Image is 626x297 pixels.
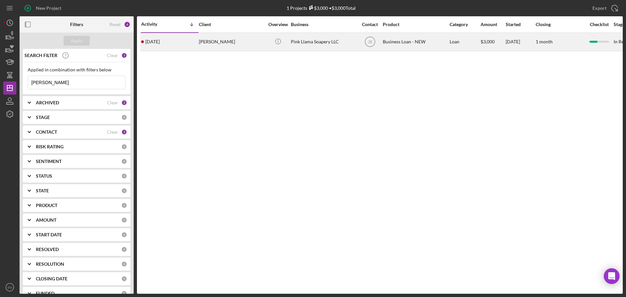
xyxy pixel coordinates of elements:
[291,22,356,27] div: Business
[121,173,127,179] div: 0
[36,291,54,296] b: FUNDED
[481,39,495,44] span: $3,000
[36,188,49,193] b: STATE
[36,247,59,252] b: RESOLVED
[586,2,623,15] button: Export
[450,22,480,27] div: Category
[36,100,59,105] b: ARCHIVED
[64,36,90,46] button: Apply
[110,22,121,27] div: Reset
[121,188,127,194] div: 0
[121,100,127,106] div: 2
[36,129,57,135] b: CONTACT
[536,22,585,27] div: Closing
[3,281,16,294] button: SO
[121,202,127,208] div: 0
[287,5,356,11] div: 1 Projects • $3,000 Total
[20,2,68,15] button: New Project
[121,114,127,120] div: 0
[121,129,127,135] div: 3
[107,129,118,135] div: Clear
[28,67,126,72] div: Applied in combination with filters below
[121,261,127,267] div: 0
[367,40,372,44] text: JB
[121,246,127,252] div: 0
[383,22,448,27] div: Product
[70,22,83,27] b: Filters
[36,144,64,149] b: RISK RATING
[307,5,328,11] div: $3,000
[36,173,52,179] b: STATUS
[506,22,535,27] div: Started
[358,22,382,27] div: Contact
[124,21,130,28] div: 6
[383,33,448,51] div: Business Loan - NEW
[121,52,127,58] div: 1
[107,53,118,58] div: Clear
[7,286,12,289] text: SO
[450,33,480,51] div: Loan
[36,261,64,267] b: RESOLUTION
[199,33,264,51] div: [PERSON_NAME]
[36,276,67,281] b: CLOSING DATE
[36,232,62,237] b: START DATE
[107,100,118,105] div: Clear
[121,290,127,296] div: 0
[36,115,50,120] b: STAGE
[604,268,619,284] div: Open Intercom Messenger
[199,22,264,27] div: Client
[36,159,62,164] b: SENTIMENT
[36,2,61,15] div: New Project
[121,158,127,164] div: 0
[266,22,290,27] div: Overview
[71,36,83,46] div: Apply
[536,39,553,44] time: 1 month
[121,232,127,238] div: 0
[592,2,606,15] div: Export
[506,33,535,51] div: [DATE]
[121,217,127,223] div: 0
[291,33,356,51] div: Pink Llama Soapery LLC
[141,22,170,27] div: Activity
[36,203,57,208] b: PRODUCT
[36,217,56,223] b: AMOUNT
[121,144,127,150] div: 0
[481,22,505,27] div: Amount
[145,39,160,44] time: 2025-10-10 19:17
[121,276,127,282] div: 0
[585,22,613,27] div: Checklist
[24,53,57,58] b: SEARCH FILTER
